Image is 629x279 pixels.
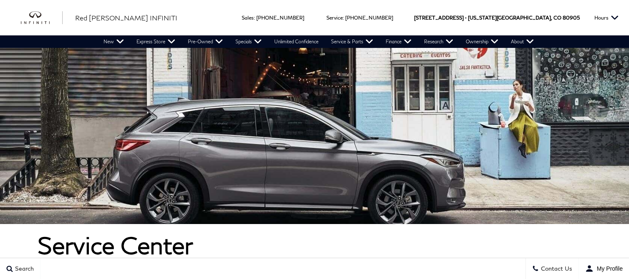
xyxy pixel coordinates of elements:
a: About [505,35,540,48]
span: Service [326,15,343,21]
nav: Main Navigation [97,35,540,48]
span: My Profile [594,265,623,272]
span: Search [13,265,34,272]
a: Unlimited Confidence [268,35,325,48]
a: [PHONE_NUMBER] [345,15,393,21]
span: Red [PERSON_NAME] INFINITI [75,14,177,22]
span: : [343,15,344,21]
a: Red [PERSON_NAME] INFINITI [75,13,177,23]
a: Service & Parts [325,35,379,48]
button: user-profile-menu [579,258,629,279]
a: infiniti [21,11,63,25]
a: Ownership [460,35,505,48]
a: Pre-Owned [182,35,229,48]
a: [STREET_ADDRESS] • [US_STATE][GEOGRAPHIC_DATA], CO 80905 [414,15,580,21]
span: Contact Us [539,265,572,272]
a: Finance [379,35,418,48]
span: Sales [242,15,254,21]
a: Express Store [130,35,182,48]
a: [PHONE_NUMBER] [256,15,304,21]
h1: Service Center [38,232,591,258]
a: Research [418,35,460,48]
span: : [254,15,255,21]
a: New [97,35,130,48]
img: INFINITI [21,11,63,25]
a: Specials [229,35,268,48]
